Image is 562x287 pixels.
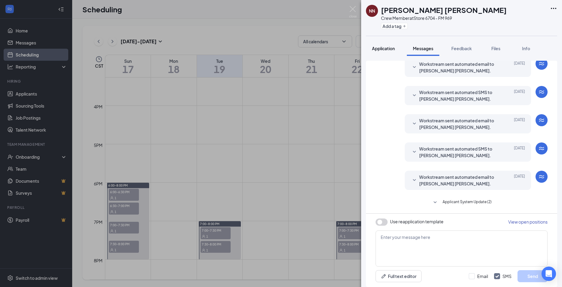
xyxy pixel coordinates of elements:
[538,117,545,124] svg: WorkstreamLogo
[372,46,395,51] span: Application
[517,270,548,282] button: Send
[376,270,422,282] button: Full text editorPen
[538,145,545,152] svg: WorkstreamLogo
[369,8,375,14] div: NN
[538,173,545,180] svg: WorkstreamLogo
[419,145,498,159] span: Workstream sent automated SMS to [PERSON_NAME] [PERSON_NAME].
[538,88,545,96] svg: WorkstreamLogo
[419,61,498,74] span: Workstream sent automated email to [PERSON_NAME] [PERSON_NAME].
[419,117,498,130] span: Workstream sent automated email to [PERSON_NAME] [PERSON_NAME].
[431,199,439,206] svg: SmallChevronDown
[419,174,498,187] span: Workstream sent automated email to [PERSON_NAME] [PERSON_NAME].
[491,46,500,51] span: Files
[411,177,418,184] svg: SmallChevronDown
[508,219,548,224] span: View open positions
[514,117,525,130] span: [DATE]
[451,46,472,51] span: Feedback
[413,46,433,51] span: Messages
[542,267,556,281] div: Open Intercom Messenger
[411,120,418,127] svg: SmallChevronDown
[411,92,418,99] svg: SmallChevronDown
[514,145,525,159] span: [DATE]
[514,61,525,74] span: [DATE]
[381,273,387,279] svg: Pen
[390,218,444,224] span: Use reapplication template
[538,60,545,67] svg: WorkstreamLogo
[381,5,507,15] h1: [PERSON_NAME] [PERSON_NAME]
[403,24,406,28] svg: Plus
[522,46,530,51] span: Info
[411,148,418,156] svg: SmallChevronDown
[514,174,525,187] span: [DATE]
[443,199,492,206] span: Applicant System Update (2)
[419,89,498,102] span: Workstream sent automated SMS to [PERSON_NAME] [PERSON_NAME].
[411,64,418,71] svg: SmallChevronDown
[514,89,525,102] span: [DATE]
[381,15,507,21] div: Crew Member at Store 6704 - FM 969
[381,23,408,29] button: PlusAdd a tag
[431,199,492,206] button: SmallChevronDownApplicant System Update (2)
[550,5,557,12] svg: Ellipses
